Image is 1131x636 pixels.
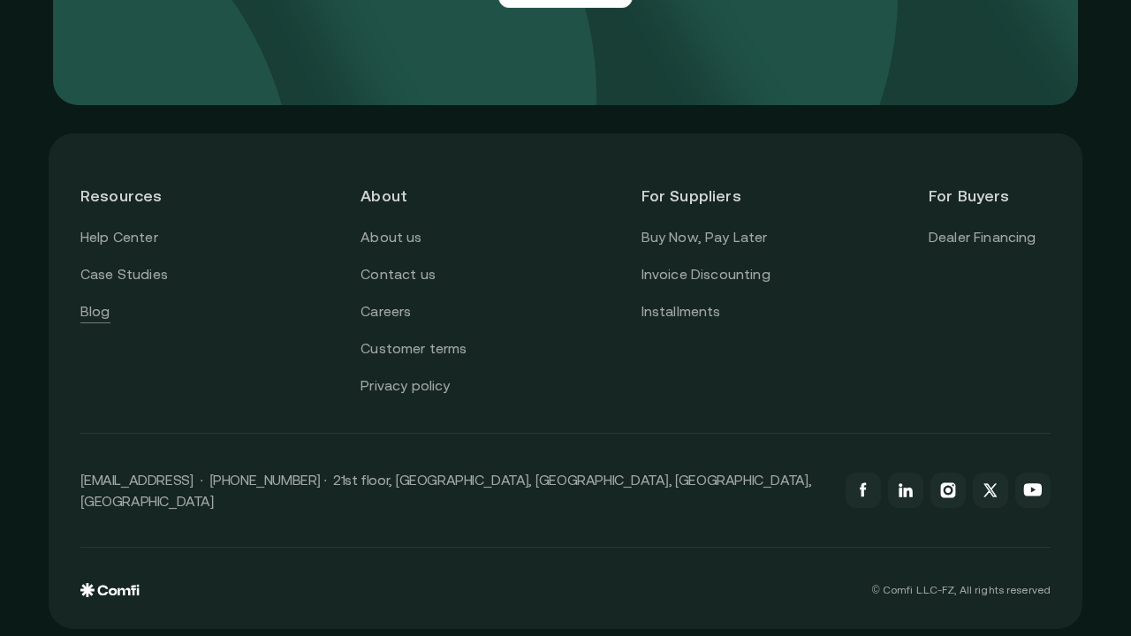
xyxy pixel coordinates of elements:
a: Buy Now, Pay Later [641,226,768,249]
p: [EMAIL_ADDRESS] · [PHONE_NUMBER] · 21st floor, [GEOGRAPHIC_DATA], [GEOGRAPHIC_DATA], [GEOGRAPHIC_... [80,469,828,511]
a: Customer terms [361,337,467,360]
a: Case Studies [80,263,168,286]
header: About [361,165,482,226]
a: Careers [361,300,411,323]
a: Contact us [361,263,436,286]
header: For Suppliers [641,165,770,226]
a: Help Center [80,226,158,249]
a: Privacy policy [361,375,450,397]
header: For Buyers [929,165,1051,226]
a: Invoice Discounting [641,263,770,286]
a: Dealer Financing [929,226,1036,249]
a: Installments [641,300,721,323]
p: © Comfi L.L.C-FZ, All rights reserved [872,584,1051,596]
header: Resources [80,165,202,226]
img: comfi logo [80,583,140,597]
a: Blog [80,300,110,323]
a: About us [361,226,421,249]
